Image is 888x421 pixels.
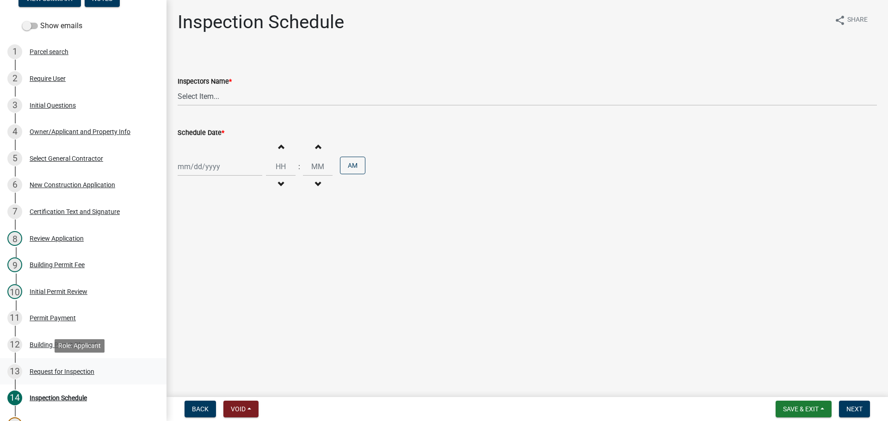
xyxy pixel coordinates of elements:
[834,15,845,26] i: share
[7,311,22,325] div: 11
[7,44,22,59] div: 1
[178,11,344,33] h1: Inspection Schedule
[847,15,868,26] span: Share
[7,98,22,113] div: 3
[30,395,87,401] div: Inspection Schedule
[22,20,82,31] label: Show emails
[30,235,84,242] div: Review Application
[192,405,209,413] span: Back
[827,11,875,29] button: shareShare
[7,337,22,352] div: 12
[30,102,76,109] div: Initial Questions
[30,262,85,268] div: Building Permit Fee
[30,342,97,348] div: Building Permit Placard
[30,368,94,375] div: Request for Inspection
[7,204,22,219] div: 7
[340,157,365,174] button: AM
[30,155,103,162] div: Select General Contractor
[303,157,333,176] input: Minutes
[30,49,68,55] div: Parcel search
[30,315,76,321] div: Permit Payment
[30,288,87,295] div: Initial Permit Review
[30,182,115,188] div: New Construction Application
[55,339,105,353] div: Role: Applicant
[223,401,259,417] button: Void
[185,401,216,417] button: Back
[7,124,22,139] div: 4
[30,208,120,215] div: Certification Text and Signature
[231,405,246,413] span: Void
[783,405,819,413] span: Save & Exit
[178,130,224,136] label: Schedule Date
[7,177,22,192] div: 6
[7,257,22,272] div: 9
[7,231,22,246] div: 8
[30,128,130,135] div: Owner/Applicant and Property Info
[846,405,863,413] span: Next
[266,157,296,176] input: Hours
[839,401,870,417] button: Next
[178,157,262,176] input: mm/dd/yyyy
[30,75,66,82] div: Require User
[7,364,22,379] div: 13
[776,401,832,417] button: Save & Exit
[7,390,22,405] div: 14
[7,284,22,299] div: 10
[178,79,232,85] label: Inspectors Name
[7,151,22,166] div: 5
[296,161,303,172] div: :
[7,71,22,86] div: 2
